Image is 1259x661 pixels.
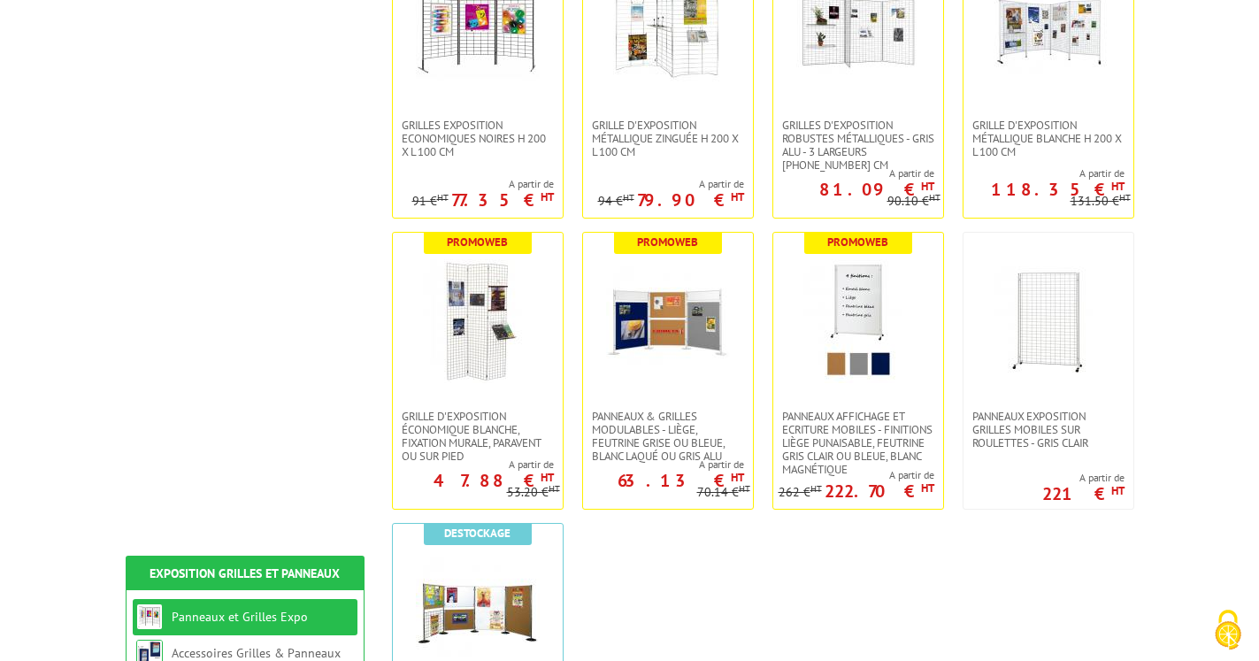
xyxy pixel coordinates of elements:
img: Panneaux & Grilles modulables - liège, feutrine grise ou bleue, blanc laqué ou gris alu [606,259,730,383]
span: Grille d'exposition métallique Zinguée H 200 x L 100 cm [592,119,744,158]
span: Grille d'exposition métallique blanche H 200 x L 100 cm [972,119,1125,158]
sup: HT [541,189,554,204]
p: 131.50 € [1071,195,1131,208]
span: A partir de [773,166,934,181]
span: Grilles Exposition Economiques Noires H 200 x L 100 cm [402,119,554,158]
span: A partir de [963,166,1125,181]
span: Grilles d'exposition robustes métalliques - gris alu - 3 largeurs [PHONE_NUMBER] cm [782,119,934,172]
p: 118.35 € [991,184,1125,195]
p: 262 € [779,486,822,499]
span: Grille d'exposition économique blanche, fixation murale, paravent ou sur pied [402,410,554,463]
button: Cookies (fenêtre modale) [1197,601,1259,661]
a: Exposition Grilles et Panneaux [150,565,340,581]
img: Panneaux Exposition Grilles mobiles sur roulettes - gris clair [986,259,1110,383]
span: A partir de [583,457,744,472]
b: Promoweb [827,234,888,250]
sup: HT [1111,483,1125,498]
sup: HT [739,482,750,495]
p: 63.13 € [618,475,744,486]
sup: HT [1111,179,1125,194]
p: 47.88 € [434,475,554,486]
span: A partir de [393,457,554,472]
p: 221 € [1042,488,1125,499]
img: Cookies (fenêtre modale) [1206,608,1250,652]
p: 77.35 € [451,195,554,205]
a: Grille d'exposition économique blanche, fixation murale, paravent ou sur pied [393,410,563,463]
sup: HT [437,191,449,204]
a: Panneaux Exposition Grilles mobiles sur roulettes - gris clair [963,410,1133,450]
p: 90.10 € [887,195,940,208]
p: 53.20 € [507,486,560,499]
span: A partir de [412,177,554,191]
span: A partir de [779,468,934,482]
p: 91 € [412,195,449,208]
sup: HT [623,191,634,204]
b: Destockage [444,526,511,541]
p: 81.09 € [819,184,934,195]
p: 222.70 € [825,486,934,496]
sup: HT [541,470,554,485]
a: Panneaux & Grilles modulables - liège, feutrine grise ou bleue, blanc laqué ou gris alu [583,410,753,463]
sup: HT [549,482,560,495]
sup: HT [731,189,744,204]
a: Grilles d'exposition robustes métalliques - gris alu - 3 largeurs [PHONE_NUMBER] cm [773,119,943,172]
p: 79.90 € [637,195,744,205]
img: Panneaux et Grilles Expo [136,603,163,630]
a: Panneaux et Grilles Expo [172,609,308,625]
sup: HT [1119,191,1131,204]
a: Panneaux Affichage et Ecriture Mobiles - finitions liège punaisable, feutrine gris clair ou bleue... [773,410,943,476]
span: A partir de [1042,471,1125,485]
b: Promoweb [447,234,508,250]
b: Promoweb [637,234,698,250]
sup: HT [810,482,822,495]
span: A partir de [598,177,744,191]
span: Panneaux Affichage et Ecriture Mobiles - finitions liège punaisable, feutrine gris clair ou bleue... [782,410,934,476]
span: Panneaux & Grilles modulables - liège, feutrine grise ou bleue, blanc laqué ou gris alu [592,410,744,463]
a: Accessoires Grilles & Panneaux [172,645,341,661]
a: Grille d'exposition métallique blanche H 200 x L 100 cm [963,119,1133,158]
img: Grille d'exposition économique blanche, fixation murale, paravent ou sur pied [416,259,540,383]
p: 70.14 € [697,486,750,499]
sup: HT [929,191,940,204]
p: 94 € [598,195,634,208]
a: Grilles Exposition Economiques Noires H 200 x L 100 cm [393,119,563,158]
sup: HT [731,470,744,485]
span: Panneaux Exposition Grilles mobiles sur roulettes - gris clair [972,410,1125,450]
img: Panneaux Affichage et Ecriture Mobiles - finitions liège punaisable, feutrine gris clair ou bleue... [796,259,920,383]
a: Grille d'exposition métallique Zinguée H 200 x L 100 cm [583,119,753,158]
sup: HT [921,179,934,194]
sup: HT [921,480,934,496]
